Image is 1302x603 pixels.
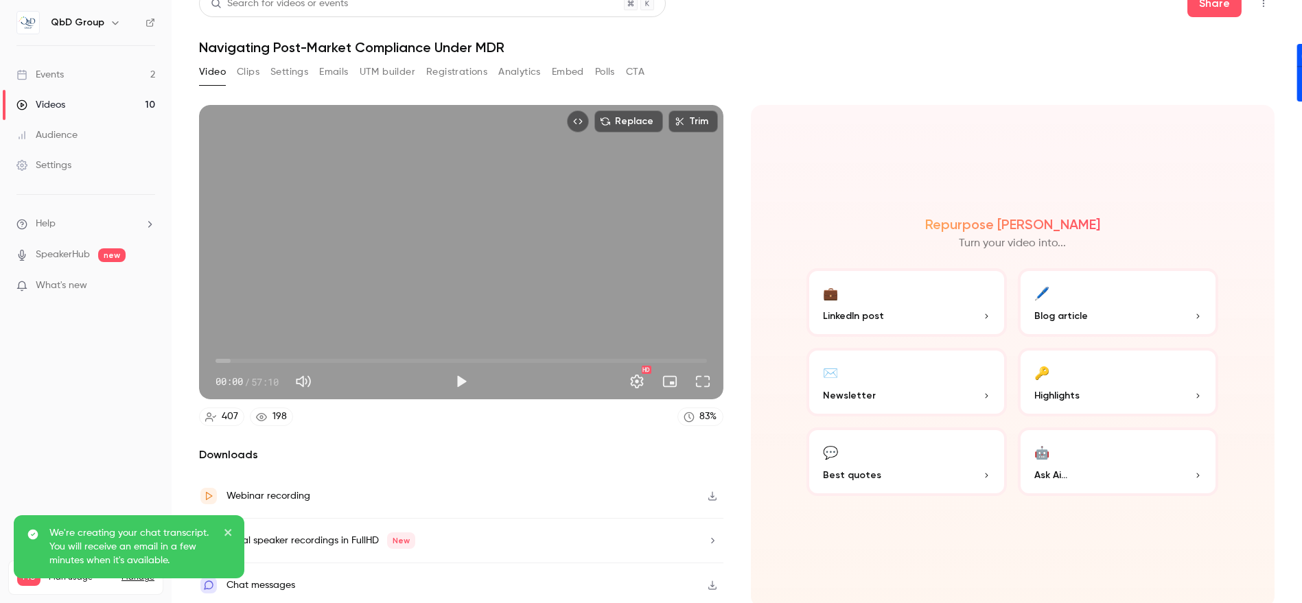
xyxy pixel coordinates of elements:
[290,368,317,395] button: Mute
[656,368,684,395] button: Turn on miniplayer
[36,217,56,231] span: Help
[16,98,65,112] div: Videos
[925,216,1100,233] h2: Repurpose [PERSON_NAME]
[270,61,308,83] button: Settings
[823,309,884,323] span: LinkedIn post
[823,388,876,403] span: Newsletter
[49,526,214,567] p: We're creating your chat transcript. You will receive an email in a few minutes when it's available.
[700,410,717,424] div: 83 %
[823,282,838,303] div: 💼
[16,158,71,172] div: Settings
[806,348,1007,416] button: ✉️Newsletter
[251,375,279,389] span: 57:10
[36,248,90,262] a: SpeakerHub
[199,61,226,83] button: Video
[642,366,651,374] div: HD
[360,61,415,83] button: UTM builder
[447,368,475,395] button: Play
[237,61,259,83] button: Clips
[224,526,233,543] button: close
[1034,468,1067,482] span: Ask Ai...
[387,532,415,549] span: New
[595,61,615,83] button: Polls
[16,217,155,231] li: help-dropdown-opener
[823,441,838,462] div: 💬
[1034,388,1080,403] span: Highlights
[244,375,250,389] span: /
[426,61,487,83] button: Registrations
[216,375,279,389] div: 00:00
[226,532,415,549] div: Local speaker recordings in FullHD
[552,61,584,83] button: Embed
[36,279,87,293] span: What's new
[806,268,1007,337] button: 💼LinkedIn post
[16,68,64,82] div: Events
[567,110,589,132] button: Embed video
[216,375,243,389] span: 00:00
[1034,362,1049,383] div: 🔑
[199,447,723,463] h2: Downloads
[1018,268,1218,337] button: 🖊️Blog article
[626,61,644,83] button: CTA
[199,39,1275,56] h1: Navigating Post-Market Compliance Under MDR
[1034,282,1049,303] div: 🖊️
[17,12,39,34] img: QbD Group
[250,407,293,426] a: 198
[222,410,238,424] div: 407
[51,16,104,29] h6: QbD Group
[806,427,1007,496] button: 💬Best quotes
[1018,348,1218,416] button: 🔑Highlights
[16,128,78,142] div: Audience
[669,110,718,132] button: Trim
[226,488,310,504] div: Webinar recording
[823,362,838,383] div: ✉️
[319,61,348,83] button: Emails
[1018,427,1218,496] button: 🤖Ask Ai...
[677,407,723,426] a: 83%
[594,110,663,132] button: Replace
[689,368,717,395] button: Full screen
[1034,309,1088,323] span: Blog article
[272,410,287,424] div: 198
[959,235,1066,252] p: Turn your video into...
[199,407,244,426] a: 407
[226,577,295,593] div: Chat messages
[623,368,651,395] button: Settings
[823,468,881,482] span: Best quotes
[98,248,126,262] span: new
[1034,441,1049,462] div: 🤖
[498,61,541,83] button: Analytics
